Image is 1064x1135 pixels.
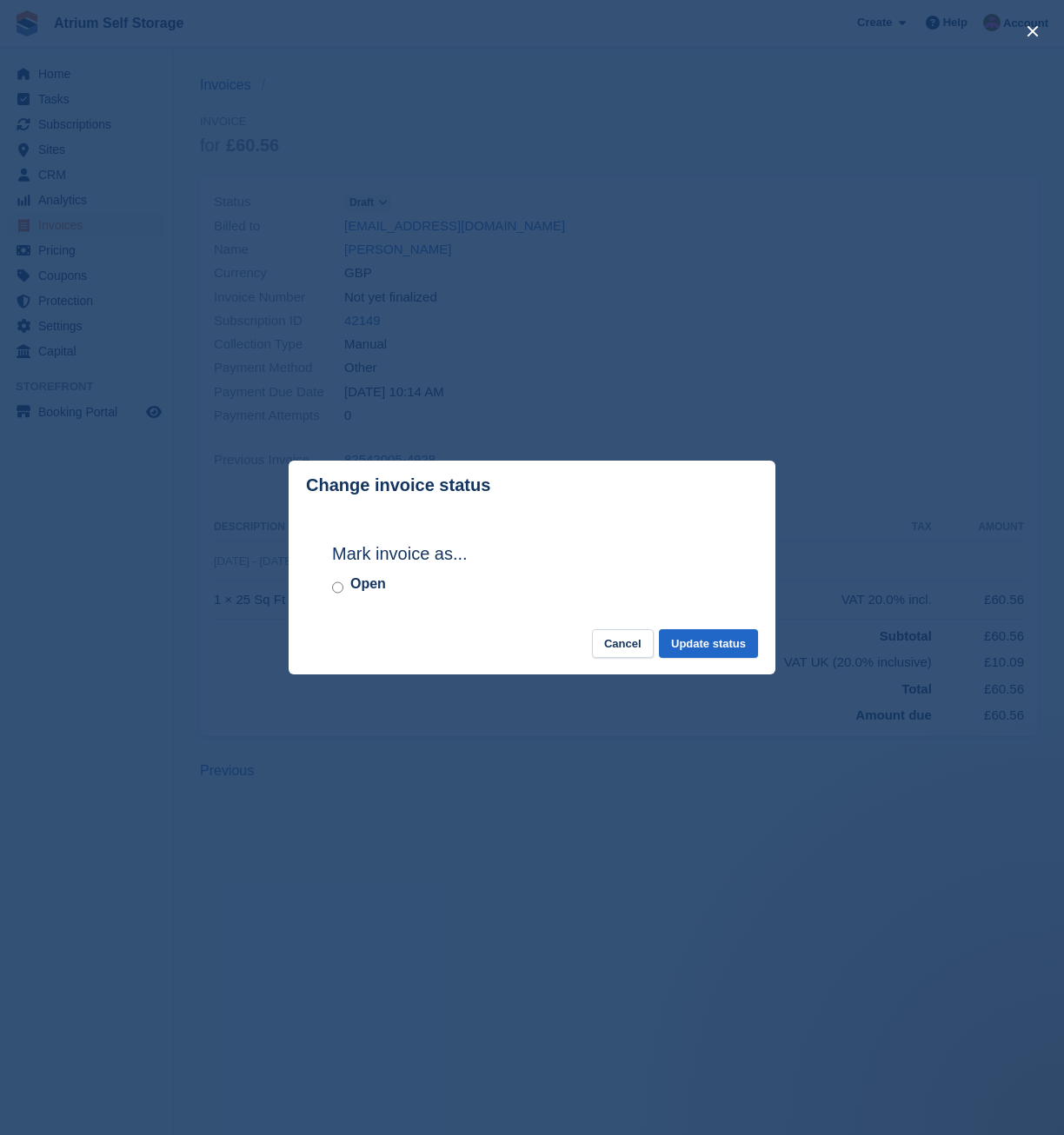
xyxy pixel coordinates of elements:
[1019,17,1047,45] button: close
[659,629,758,658] button: Update status
[306,475,490,495] p: Change invoice status
[350,574,386,594] label: Open
[332,541,732,567] h2: Mark invoice as...
[592,629,654,658] button: Cancel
